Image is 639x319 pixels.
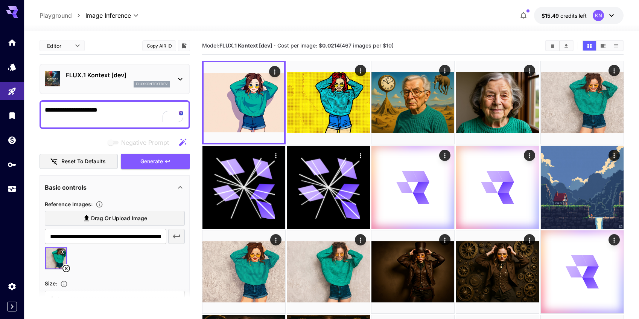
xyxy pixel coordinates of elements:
[287,230,370,313] img: 9k=
[456,230,539,313] img: Z
[93,201,106,208] button: Upload a reference image to guide the result. This is needed for Image-to-Image or Inpainting. Su...
[47,42,70,50] span: Editor
[40,11,85,20] nav: breadcrumb
[8,38,17,47] div: Home
[219,42,272,49] b: FLUX.1 Kontext [dev]
[542,12,560,19] span: $15.49
[354,150,366,161] div: Actions
[583,41,596,51] button: Show images in grid view
[45,178,185,196] div: Basic controls
[66,71,170,80] p: FLUX.1 Kontext [dev]
[142,40,176,51] button: Copy AIR ID
[8,62,17,72] div: Models
[269,66,280,77] div: Actions
[560,12,587,19] span: credits left
[523,234,535,245] div: Actions
[596,41,610,51] button: Show images in video view
[136,81,167,87] p: fluxkontextdev
[202,42,272,49] span: Model:
[541,61,624,144] img: 2Q==
[546,41,559,51] button: Clear Images
[204,62,284,143] img: 9k=
[608,65,619,76] div: Actions
[8,184,17,194] div: Usage
[371,61,454,144] img: 2Q==
[582,40,624,51] div: Show images in grid viewShow images in video viewShow images in list view
[439,150,450,161] div: Actions
[121,154,190,169] button: Generate
[541,146,624,229] img: 2Q==
[354,65,366,76] div: Actions
[140,157,163,166] span: Generate
[270,234,281,245] div: Actions
[7,302,17,311] button: Expand sidebar
[45,67,185,90] div: FLUX.1 Kontext [dev]fluxkontextdev
[45,211,185,226] label: Drag or upload image
[45,280,57,287] span: Size :
[354,234,366,245] div: Actions
[608,150,619,161] div: Actions
[371,230,454,313] img: Z
[322,42,340,49] b: 0.0214
[608,234,619,245] div: Actions
[545,40,574,51] div: Clear ImagesDownload All
[534,7,624,24] button: $15.49322KN
[121,138,169,147] span: Negative Prompt
[181,41,187,50] button: Add to library
[610,41,623,51] button: Show images in list view
[45,183,87,192] p: Basic controls
[523,150,535,161] div: Actions
[8,111,17,120] div: Library
[202,230,285,313] img: 9k=
[85,11,131,20] span: Image Inference
[40,154,118,169] button: Reset to defaults
[456,61,539,144] img: Z
[523,65,535,76] div: Actions
[287,61,370,144] img: 2Q==
[542,12,587,20] div: $15.49322
[274,41,276,50] p: ·
[439,65,450,76] div: Actions
[45,106,185,124] textarea: To enrich screen reader interactions, please activate Accessibility in Grammarly extension settings
[8,160,17,169] div: API Keys
[277,42,394,49] span: Cost per image: $ (467 images per $10)
[45,201,93,207] span: Reference Images :
[57,280,71,288] button: Adjust the dimensions of the generated image by specifying its width and height in pixels, or sel...
[91,214,147,223] span: Drag or upload image
[8,135,17,145] div: Wallet
[8,87,17,96] div: Playground
[593,10,604,21] div: KN
[8,282,17,291] div: Settings
[106,138,175,147] span: Negative prompts are not compatible with the selected model.
[40,11,72,20] a: Playground
[560,41,573,51] button: Download All
[270,150,281,161] div: Actions
[439,234,450,245] div: Actions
